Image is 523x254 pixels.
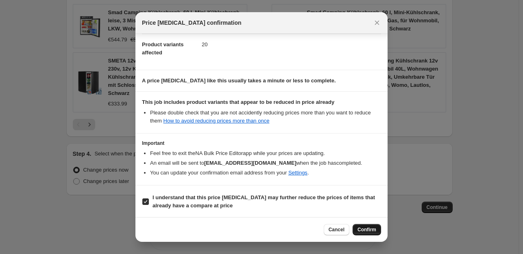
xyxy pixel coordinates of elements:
[142,19,242,27] span: Price [MEDICAL_DATA] confirmation
[150,159,381,167] li: An email will be sent to when the job has completed .
[150,149,381,157] li: Feel free to exit the NA Bulk Price Editor app while your prices are updating.
[150,109,381,125] li: Please double check that you are not accidently reducing prices more than you want to reduce them
[202,34,381,55] dd: 20
[353,224,381,235] button: Confirm
[324,224,349,235] button: Cancel
[153,194,375,209] b: I understand that this price [MEDICAL_DATA] may further reduce the prices of items that already h...
[150,169,381,177] li: You can update your confirmation email address from your .
[163,118,270,124] a: How to avoid reducing prices more than once
[142,77,336,84] b: A price [MEDICAL_DATA] like this usually takes a minute or less to complete.
[329,226,344,233] span: Cancel
[142,99,334,105] b: This job includes product variants that appear to be reduced in price already
[357,226,376,233] span: Confirm
[142,41,184,56] span: Product variants affected
[204,160,296,166] b: [EMAIL_ADDRESS][DOMAIN_NAME]
[142,140,381,146] h3: Important
[288,170,307,176] a: Settings
[371,17,383,28] button: Close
